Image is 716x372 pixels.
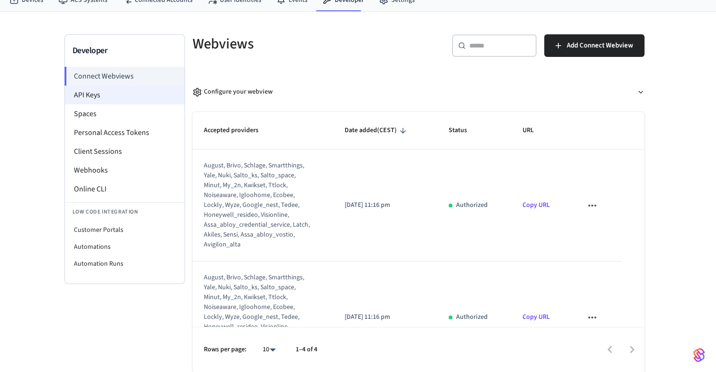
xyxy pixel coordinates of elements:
span: Date added(CEST) [345,123,409,138]
span: URL [523,123,546,138]
button: Add Connect Webview [544,34,644,57]
a: Copy URL [523,312,550,322]
p: [DATE] 11:16 pm [345,200,426,210]
li: Customer Portals [65,222,185,238]
div: august, brivo, schlage, smartthings, yale, nuki, salto_ks, salto_space, minut, my_2n, kwikset, tt... [204,273,310,362]
li: Online CLI [65,180,185,198]
p: 1–4 of 4 [296,345,317,355]
div: august, brivo, schlage, smartthings, yale, nuki, salto_ks, salto_space, minut, my_2n, kwikset, tt... [204,161,310,250]
li: Automations [65,238,185,255]
span: Status [449,123,479,138]
span: Add Connect Webview [567,40,633,52]
p: Authorized [456,312,488,322]
h5: Webviews [193,34,413,54]
li: Client Sessions [65,142,185,161]
li: Automation Runs [65,255,185,272]
li: Personal Access Tokens [65,123,185,142]
img: SeamLogoGradient.69752ec5.svg [693,348,705,363]
span: Accepted providers [204,123,271,138]
li: Low Code Integration [65,202,185,222]
li: Webhooks [65,161,185,180]
p: [DATE] 11:16 pm [345,312,426,322]
li: Connect Webviews [64,67,185,86]
a: Copy URL [523,200,550,210]
div: Configure your webview [193,87,273,97]
p: Authorized [456,200,488,210]
div: 10 [258,343,281,356]
button: Configure your webview [193,79,644,104]
p: Rows per page: [204,345,247,355]
li: Spaces [65,104,185,123]
h3: Developer [72,44,177,57]
li: API Keys [65,86,185,104]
